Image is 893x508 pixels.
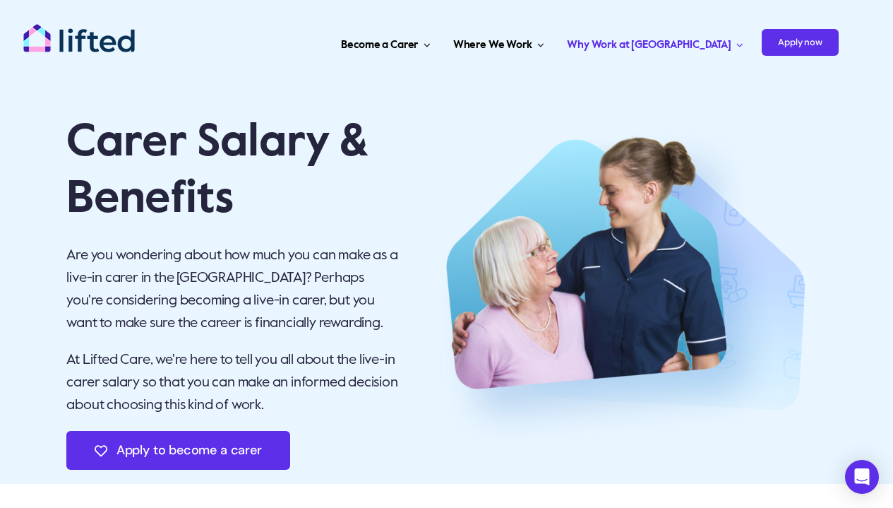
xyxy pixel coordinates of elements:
span: Are you wondering about how much you can make as a live-in carer in the [GEOGRAPHIC_DATA]? Perhap... [66,249,397,331]
span: At Lifted Care, we're here to tell you all about the live-in carer salary so that you can make an... [66,353,397,413]
a: Where We Work [449,21,549,64]
div: Open Intercom Messenger [845,460,879,494]
img: Beome a Carer – Hero Image [419,106,827,470]
a: lifted-logo [23,23,136,37]
a: Become a Carer [337,21,434,64]
a: Apply to become a carer [66,431,289,470]
span: Carer Salary & Benefits [66,120,368,222]
span: Apply to become a carer [116,443,262,458]
a: Why Work at [GEOGRAPHIC_DATA] [563,21,748,64]
a: Apply now [762,21,839,64]
span: Where We Work [453,34,532,57]
span: Why Work at [GEOGRAPHIC_DATA] [567,34,731,57]
nav: Carer Jobs Menu [225,21,839,64]
span: Become a Carer [341,34,418,57]
span: Apply now [762,29,839,56]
